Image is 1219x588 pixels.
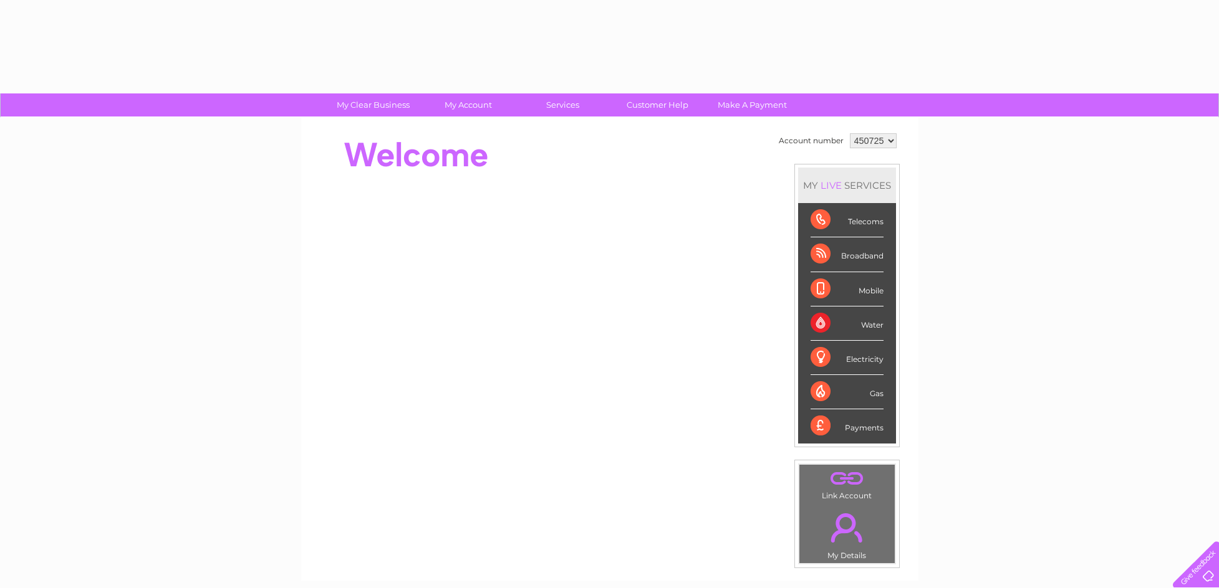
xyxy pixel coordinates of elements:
[322,93,425,116] a: My Clear Business
[811,272,884,306] div: Mobile
[811,375,884,409] div: Gas
[417,93,519,116] a: My Account
[776,130,847,151] td: Account number
[811,203,884,237] div: Telecoms
[799,503,895,564] td: My Details
[818,179,844,191] div: LIVE
[811,341,884,375] div: Electricity
[802,468,892,490] a: .
[802,506,892,549] a: .
[811,237,884,272] div: Broadband
[511,93,614,116] a: Services
[701,93,804,116] a: Make A Payment
[799,464,895,503] td: Link Account
[811,409,884,443] div: Payments
[606,93,709,116] a: Customer Help
[798,168,896,203] div: MY SERVICES
[811,306,884,341] div: Water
